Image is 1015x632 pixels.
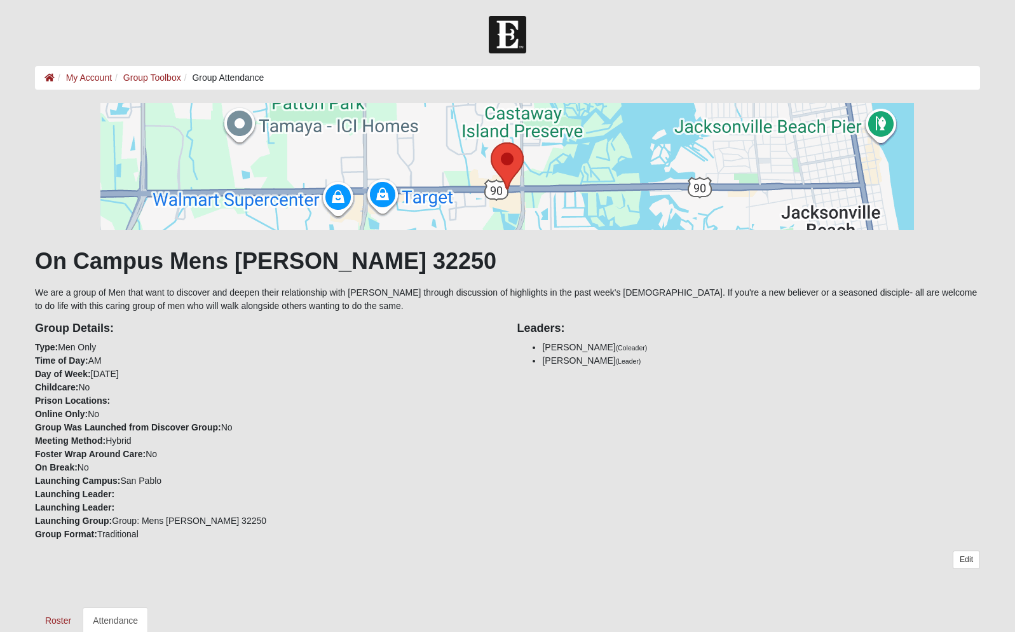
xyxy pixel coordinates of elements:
[35,322,498,336] h4: Group Details:
[35,529,97,539] strong: Group Format:
[181,71,264,85] li: Group Attendance
[35,355,88,366] strong: Time of Day:
[616,357,641,365] small: (Leader)
[35,449,146,459] strong: Foster Wrap Around Care:
[542,354,980,368] li: [PERSON_NAME]
[35,476,121,486] strong: Launching Campus:
[35,409,88,419] strong: Online Only:
[35,342,58,352] strong: Type:
[953,551,980,569] a: Edit
[517,322,980,336] h4: Leaders:
[35,489,114,499] strong: Launching Leader:
[25,313,508,541] div: Men Only AM [DATE] No No No Hybrid No No San Pablo Group: Mens [PERSON_NAME] 32250 Traditional
[35,247,980,275] h1: On Campus Mens [PERSON_NAME] 32250
[35,462,78,472] strong: On Break:
[123,72,181,83] a: Group Toolbox
[35,422,221,432] strong: Group Was Launched from Discover Group:
[66,72,112,83] a: My Account
[35,502,114,512] strong: Launching Leader:
[35,516,112,526] strong: Launching Group:
[35,395,110,406] strong: Prison Locations:
[35,382,78,392] strong: Childcare:
[489,16,526,53] img: Church of Eleven22 Logo
[542,341,980,354] li: [PERSON_NAME]
[35,369,91,379] strong: Day of Week:
[35,436,106,446] strong: Meeting Method:
[616,344,648,352] small: (Coleader)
